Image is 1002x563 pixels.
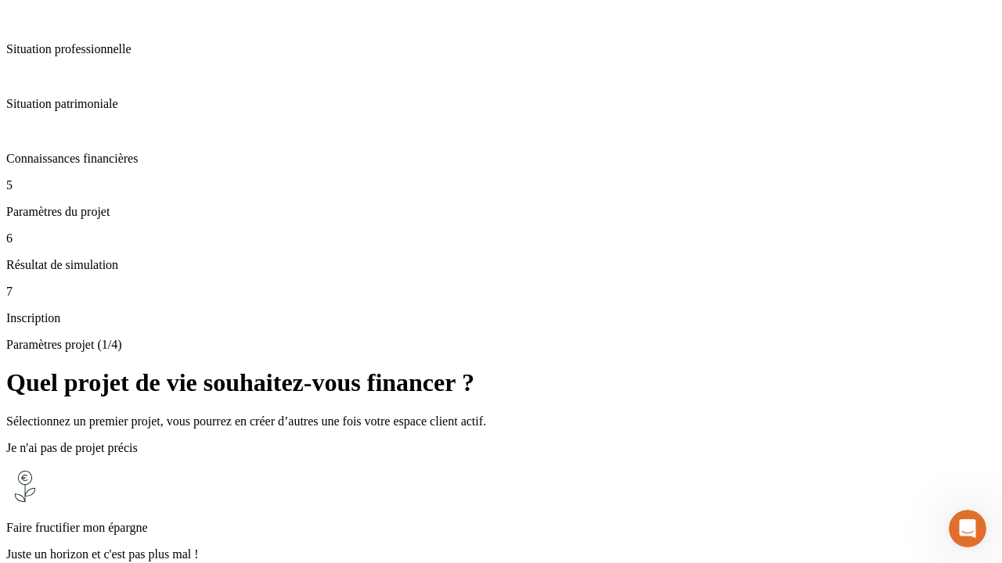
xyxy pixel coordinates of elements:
[6,311,996,325] p: Inscription
[6,521,996,535] p: Faire fructifier mon épargne
[6,178,996,192] p: 5
[6,285,996,299] p: 7
[6,414,486,428] span: Sélectionnez un premier projet, vous pourrez en créer d’autres une fois votre espace client actif.
[6,258,996,272] p: Résultat de simulation
[6,231,996,246] p: 6
[6,205,996,219] p: Paramètres du projet
[6,441,996,455] p: Je n'ai pas de projet précis
[6,338,996,352] p: Paramètres projet (1/4)
[949,510,986,547] iframe: Intercom live chat
[6,368,996,397] h1: Quel projet de vie souhaitez-vous financer ?
[6,152,996,166] p: Connaissances financières
[6,97,996,111] p: Situation patrimoniale
[6,42,996,56] p: Situation professionnelle
[6,547,996,561] p: Juste un horizon et c'est pas plus mal !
